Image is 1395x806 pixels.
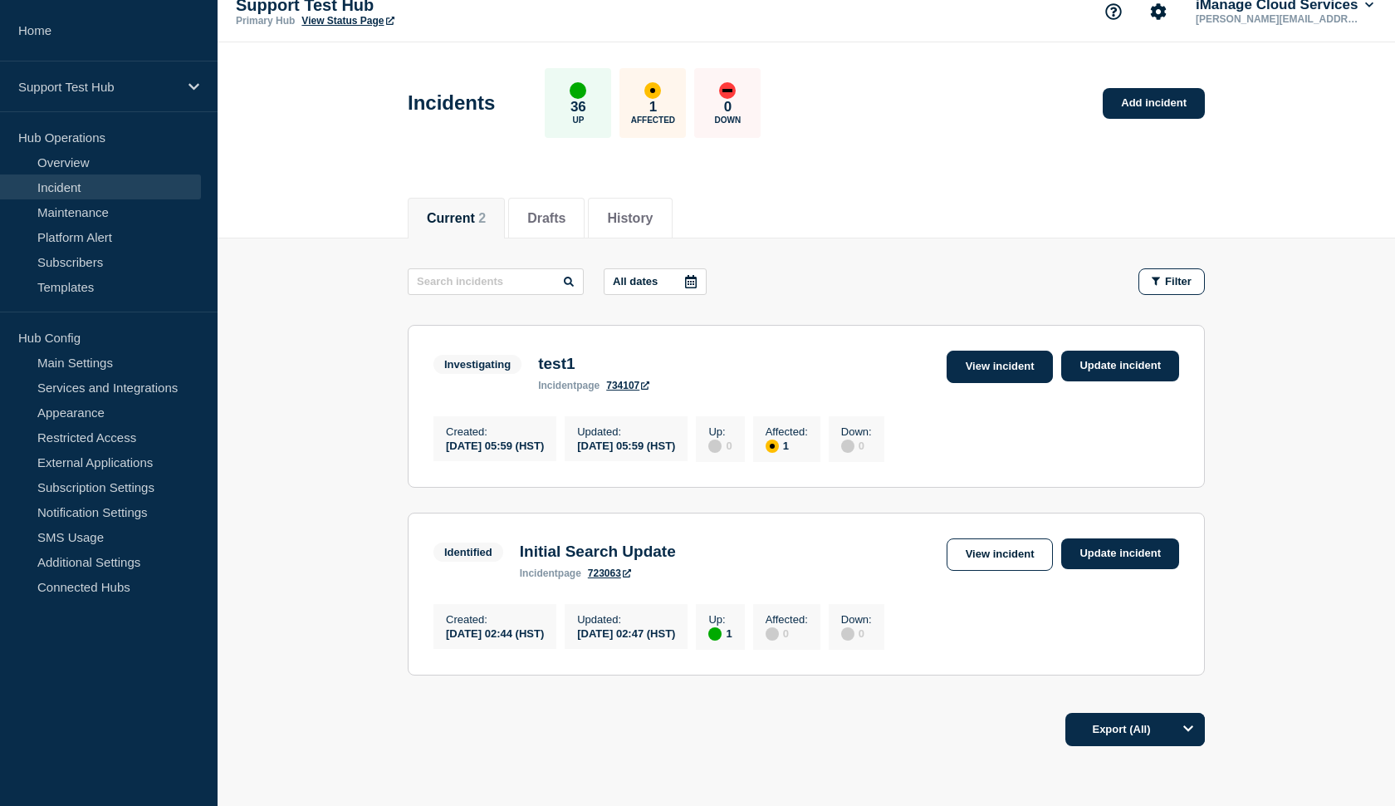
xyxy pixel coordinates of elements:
p: 1 [649,99,657,115]
p: Up : [708,613,732,626]
button: Drafts [527,211,565,226]
div: 0 [841,626,872,641]
p: Affected : [766,613,808,626]
a: Add incident [1103,88,1205,119]
div: 0 [841,438,872,453]
a: View incident [947,351,1054,383]
div: disabled [708,440,722,453]
span: 2 [478,211,486,225]
a: View incident [947,538,1054,571]
p: Updated : [577,613,675,626]
p: Created : [446,425,544,438]
p: Created : [446,613,544,626]
div: disabled [841,627,854,641]
a: View Status Page [301,15,394,27]
p: 36 [570,99,586,115]
a: 723063 [588,568,631,579]
p: All dates [613,275,658,288]
input: Search incidents [408,268,584,295]
p: Down : [841,613,872,626]
div: down [719,82,736,99]
div: affected [644,82,661,99]
a: Update incident [1061,538,1179,569]
span: Investigating [433,355,521,374]
div: 1 [766,438,808,453]
button: History [607,211,653,226]
button: Options [1172,713,1205,746]
button: All dates [604,268,707,295]
h1: Incidents [408,91,495,115]
div: [DATE] 02:44 (HST) [446,626,544,640]
div: 1 [708,626,732,641]
div: 0 [708,438,732,453]
div: up [570,82,586,99]
a: Update incident [1061,351,1179,381]
span: Filter [1165,275,1192,288]
div: affected [766,440,779,453]
p: Down : [841,425,872,438]
p: Primary Hub [236,15,295,27]
p: Up : [708,425,732,438]
span: Identified [433,543,503,562]
p: 0 [724,99,732,115]
div: disabled [766,627,779,641]
p: Updated : [577,425,675,438]
div: 0 [766,626,808,641]
button: Current 2 [427,211,486,226]
h3: test1 [538,355,649,373]
button: Filter [1138,268,1205,295]
p: Affected : [766,425,808,438]
span: incident [520,568,558,579]
p: page [520,568,581,579]
div: [DATE] 02:47 (HST) [577,626,675,640]
div: [DATE] 05:59 (HST) [577,438,675,452]
div: [DATE] 05:59 (HST) [446,438,544,452]
p: page [538,380,600,391]
p: Down [715,115,742,125]
p: Affected [631,115,675,125]
button: Export (All) [1065,713,1205,746]
p: [PERSON_NAME][EMAIL_ADDRESS][PERSON_NAME][DOMAIN_NAME] [1192,13,1365,25]
p: Support Test Hub [18,80,178,94]
span: incident [538,380,576,391]
p: Up [572,115,584,125]
div: disabled [841,440,854,453]
div: up [708,627,722,641]
a: 734107 [606,380,649,391]
h3: Initial Search Update [520,543,676,561]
